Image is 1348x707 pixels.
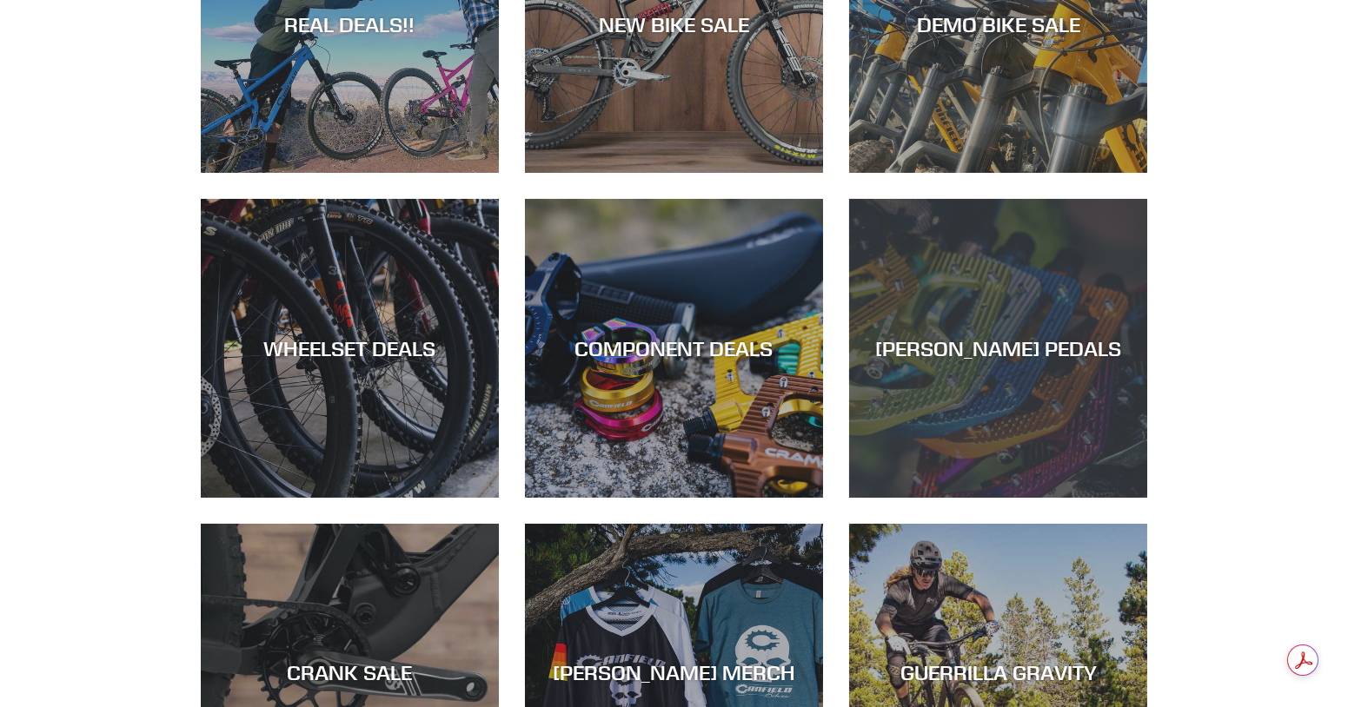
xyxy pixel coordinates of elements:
[849,11,1147,36] div: DEMO BIKE SALE
[525,336,823,361] div: COMPONENT DEALS
[849,199,1147,497] a: [PERSON_NAME] PEDALS
[849,336,1147,361] div: [PERSON_NAME] PEDALS
[201,336,499,361] div: WHEELSET DEALS
[525,199,823,497] a: COMPONENT DEALS
[525,11,823,36] div: NEW BIKE SALE
[201,660,499,685] div: CRANK SALE
[849,660,1147,685] div: GUERRILLA GRAVITY
[201,11,499,36] div: REAL DEALS!!
[201,199,499,497] a: WHEELSET DEALS
[525,660,823,685] div: [PERSON_NAME] MERCH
